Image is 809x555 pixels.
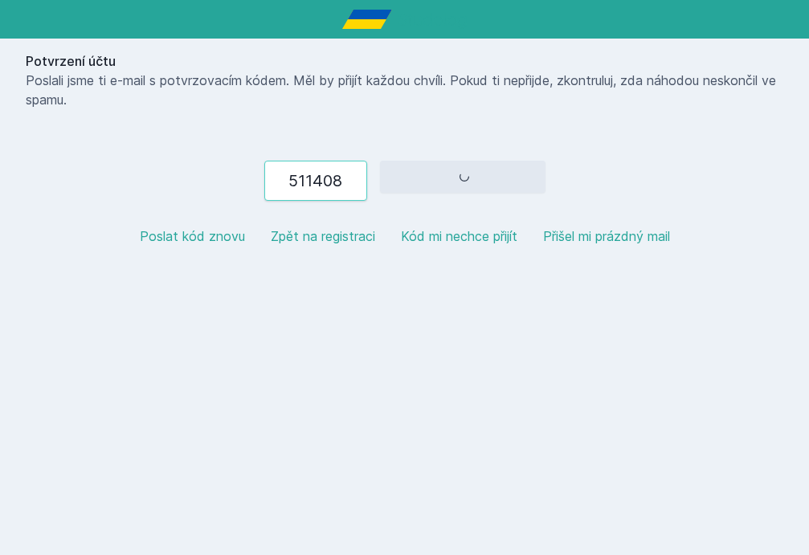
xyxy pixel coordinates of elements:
[264,161,367,201] input: 123456
[140,226,245,246] button: Poslat kód znovu
[401,226,517,246] button: Kód mi nechce přijít
[380,161,545,193] button: Potvrdit účet
[271,226,375,246] button: Zpět na registraci
[26,71,784,109] p: Poslali jsme ti e-mail s potvrzovacím kódem. Měl by přijít každou chvíli. Pokud ti nepřijde, zkon...
[543,226,670,246] button: Přišel mi prázdný mail
[26,51,784,71] h1: Potvrzení účtu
